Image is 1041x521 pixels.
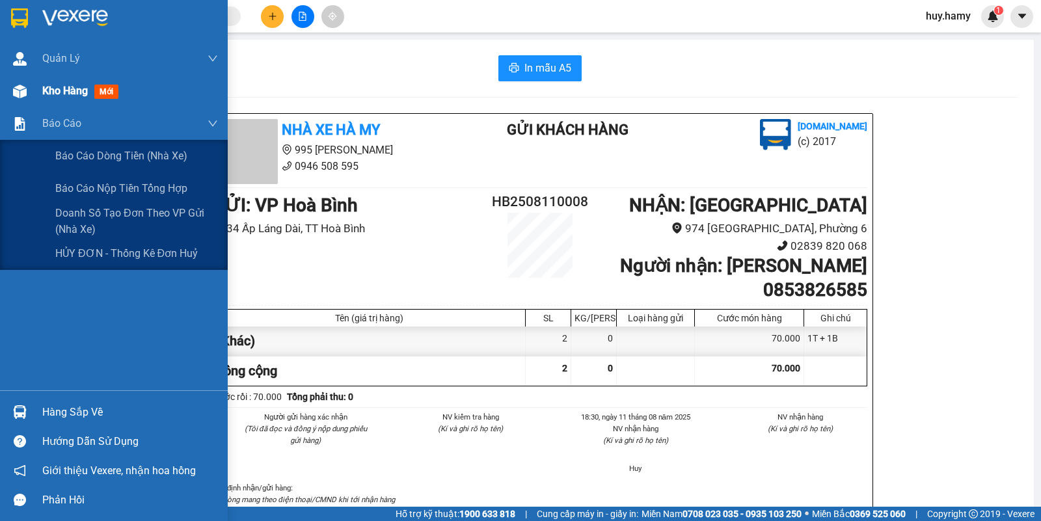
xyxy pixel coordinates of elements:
img: solution-icon [13,117,27,131]
span: phone [75,47,85,58]
li: 974 [GEOGRAPHIC_DATA], Phường 6 [595,220,867,237]
li: NV kiểm tra hàng [404,411,538,423]
i: (Kí và ghi rõ họ tên) [603,436,668,445]
div: Phản hồi [42,490,218,510]
div: Cước rồi : 70.000 [213,390,282,404]
span: Miền Nam [642,507,802,521]
div: Hàng sắp về [42,403,218,422]
span: printer [509,62,519,75]
div: Tên (giá trị hàng) [217,313,522,323]
li: 18:30, ngày 11 tháng 08 năm 2025 [569,411,703,423]
span: Báo cáo dòng tiền (nhà xe) [55,148,187,164]
i: (Kí và ghi rõ họ tên) [768,424,833,433]
span: mới [94,85,118,99]
div: Hướng dẫn sử dụng [42,432,218,451]
i: Vui lòng mang theo điện thoại/CMND khi tới nhận hàng [213,495,395,504]
span: environment [75,31,85,42]
li: NV nhận hàng [734,411,868,423]
span: phone [777,240,788,251]
li: 02839 820 068 [595,237,867,255]
li: (c) 2017 [798,133,867,150]
li: 34 Ấp Láng Dài, TT Hoà Bình [213,220,485,237]
img: logo-vxr [11,8,28,28]
div: 2 [526,327,571,356]
div: KG/[PERSON_NAME] [575,313,613,323]
button: file-add [291,5,314,28]
span: Miền Bắc [812,507,906,521]
b: Người nhận : [PERSON_NAME] 0853826585 [620,255,867,300]
span: Tổng cộng [217,363,277,379]
span: environment [671,222,683,234]
div: Cước món hàng [698,313,800,323]
b: Tổng phải thu: 0 [287,392,353,402]
b: NHẬN : [GEOGRAPHIC_DATA] [629,194,867,216]
button: aim [321,5,344,28]
b: Nhà Xe Hà My [282,122,380,138]
div: 1T + 1B [804,327,867,356]
span: | [915,507,917,521]
span: plus [268,12,277,21]
span: Giới thiệu Vexere, nhận hoa hồng [42,462,196,479]
span: Báo cáo nộp tiền Tổng hợp [55,180,187,196]
i: (Kí và ghi rõ họ tên) [438,424,503,433]
li: NV nhận hàng [569,423,703,434]
span: down [208,118,218,129]
span: question-circle [14,435,26,448]
li: 0946 508 595 [6,45,248,61]
div: 70.000 [695,327,804,356]
strong: 0708 023 035 - 0935 103 250 [683,509,802,519]
div: (Khác) [213,327,526,356]
span: Hỗ trợ kỹ thuật: [396,507,515,521]
span: down [208,53,218,64]
strong: 0369 525 060 [850,509,906,519]
img: warehouse-icon [13,85,27,98]
span: ⚪️ [805,511,809,516]
img: warehouse-icon [13,405,27,419]
button: printerIn mẫu A5 [498,55,582,81]
h2: HB2508110008 [485,191,595,213]
span: aim [328,12,337,21]
span: environment [282,144,292,155]
img: logo.jpg [760,119,791,150]
span: copyright [969,509,978,518]
div: SL [529,313,567,323]
span: 70.000 [772,363,800,373]
span: In mẫu A5 [524,60,571,76]
span: 0 [608,363,613,373]
b: [DOMAIN_NAME] [798,121,867,131]
span: | [525,507,527,521]
span: Báo cáo [42,115,81,131]
img: icon-new-feature [987,10,999,22]
span: 1 [996,6,1001,15]
span: HỦY ĐƠN - Thống kê đơn huỷ [55,245,198,261]
span: 2 [562,363,567,373]
span: Doanh số tạo đơn theo VP gửi (nhà xe) [55,205,218,237]
b: Gửi khách hàng [507,122,629,138]
sup: 1 [994,6,1003,15]
span: Cung cấp máy in - giấy in: [537,507,638,521]
span: message [14,494,26,506]
li: 0946 508 595 [213,158,455,174]
li: Huy [569,462,703,474]
span: Kho hàng [42,85,88,97]
button: plus [261,5,284,28]
div: Loại hàng gửi [620,313,691,323]
span: caret-down [1016,10,1028,22]
b: GỬI : VP Hoà Bình [6,81,151,103]
span: huy.hamy [915,8,981,24]
div: 0 [571,327,617,356]
strong: 1900 633 818 [459,509,515,519]
span: phone [282,161,292,171]
li: 995 [PERSON_NAME] [213,142,455,158]
li: 995 [PERSON_NAME] [6,29,248,45]
li: Người gửi hàng xác nhận [239,411,373,423]
span: Quản Lý [42,50,80,66]
i: (Tôi đã đọc và đồng ý nộp dung phiếu gửi hàng) [245,424,367,445]
img: warehouse-icon [13,52,27,66]
span: file-add [298,12,307,21]
b: GỬI : VP Hoà Bình [213,194,358,216]
span: notification [14,464,26,477]
b: Nhà Xe Hà My [75,8,173,25]
div: Ghi chú [807,313,863,323]
button: caret-down [1010,5,1033,28]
